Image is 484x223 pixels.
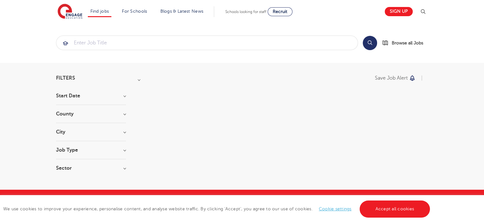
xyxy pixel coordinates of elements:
[56,148,126,153] h3: Job Type
[385,7,413,16] a: Sign up
[360,200,430,218] a: Accept all cookies
[56,111,126,116] h3: County
[268,7,292,16] a: Recruit
[122,9,147,14] a: For Schools
[3,207,431,211] span: We use cookies to improve your experience, personalise content, and analyse website traffic. By c...
[56,129,126,134] h3: City
[56,36,358,50] div: Submit
[56,93,126,98] h3: Start Date
[375,75,416,81] button: Save job alert
[382,39,428,47] a: Browse all Jobs
[375,75,408,81] p: Save job alert
[273,9,287,14] span: Recruit
[160,9,204,14] a: Blogs & Latest News
[225,10,266,14] span: Schools looking for staff
[56,36,358,50] input: Submit
[56,166,126,171] h3: Sector
[56,75,75,81] span: Filters
[363,36,377,50] button: Search
[90,9,109,14] a: Find jobs
[319,207,352,211] a: Cookie settings
[392,39,423,47] span: Browse all Jobs
[58,4,82,20] img: Engage Education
